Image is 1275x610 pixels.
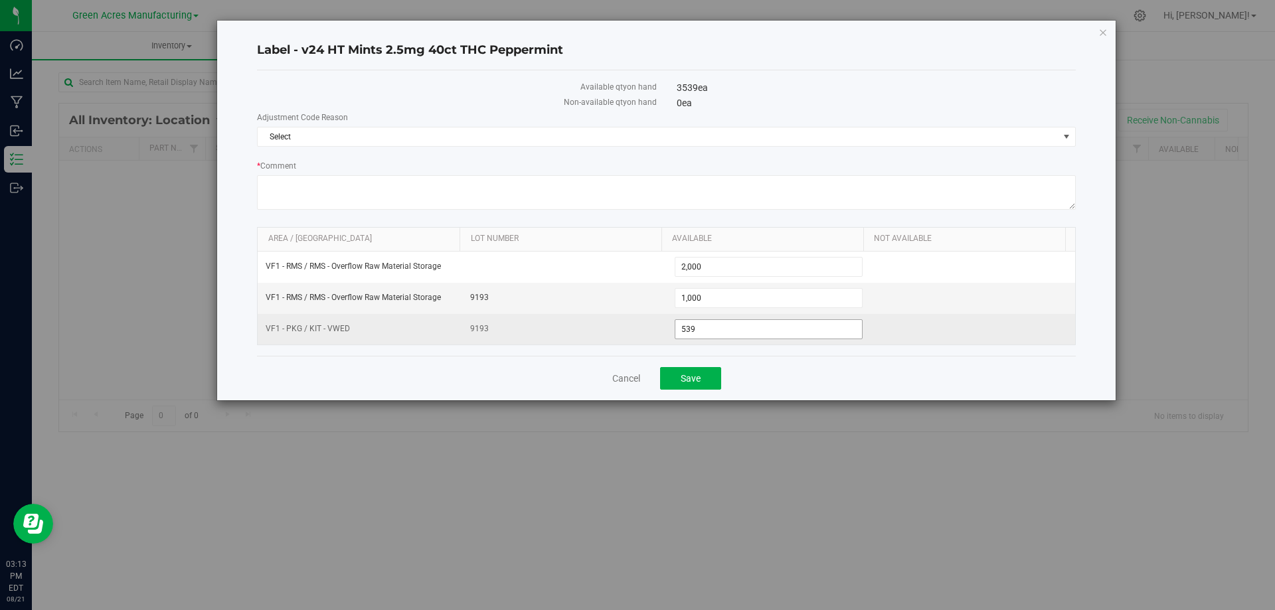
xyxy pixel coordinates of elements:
iframe: Resource center [13,504,53,544]
span: ea [698,82,708,93]
h4: Label - v24 HT Mints 2.5mg 40ct THC Peppermint [257,42,1076,59]
span: Select [258,127,1059,146]
label: Available qty [257,81,656,93]
span: VF1 - PKG / KIT - VWED [266,323,350,335]
a: Available [672,234,858,244]
span: ea [682,98,692,108]
a: Not Available [874,234,1060,244]
span: 3539 [677,82,708,93]
span: VF1 - RMS / RMS - Overflow Raw Material Storage [266,291,441,304]
span: 9193 [470,291,659,304]
span: 0 [677,98,692,108]
input: 2,000 [675,258,863,276]
label: Adjustment Code Reason [257,112,1076,123]
span: VF1 - RMS / RMS - Overflow Raw Material Storage [266,260,441,273]
label: Non-available qty [257,96,656,108]
span: 9193 [470,323,659,335]
a: Area / [GEOGRAPHIC_DATA] [268,234,455,244]
span: on hand [627,82,657,92]
span: select [1059,127,1075,146]
a: Cancel [612,372,640,385]
input: 539 [675,320,863,339]
input: 1,000 [675,289,863,307]
label: Comment [257,160,1076,172]
button: Save [660,367,721,390]
span: Save [681,373,701,384]
a: Lot Number [471,234,657,244]
span: on hand [627,98,657,107]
